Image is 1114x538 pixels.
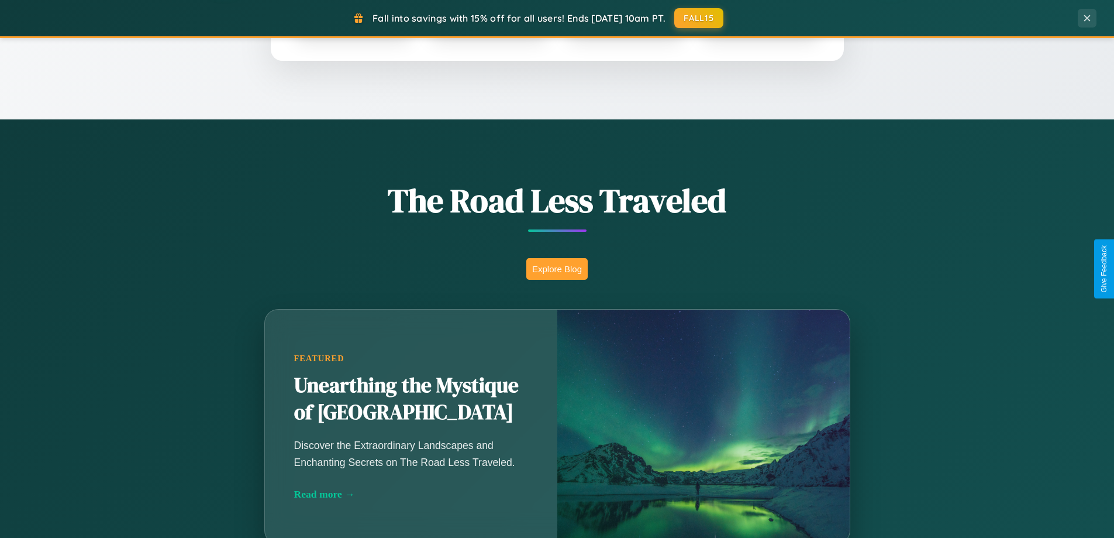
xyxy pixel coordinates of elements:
button: FALL15 [674,8,723,28]
div: Read more → [294,488,528,501]
button: Explore Blog [526,258,588,280]
h1: The Road Less Traveled [206,178,908,223]
p: Discover the Extraordinary Landscapes and Enchanting Secrets on The Road Less Traveled. [294,437,528,470]
div: Featured [294,354,528,364]
span: Fall into savings with 15% off for all users! Ends [DATE] 10am PT. [373,12,665,24]
h2: Unearthing the Mystique of [GEOGRAPHIC_DATA] [294,372,528,426]
div: Give Feedback [1100,245,1108,293]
